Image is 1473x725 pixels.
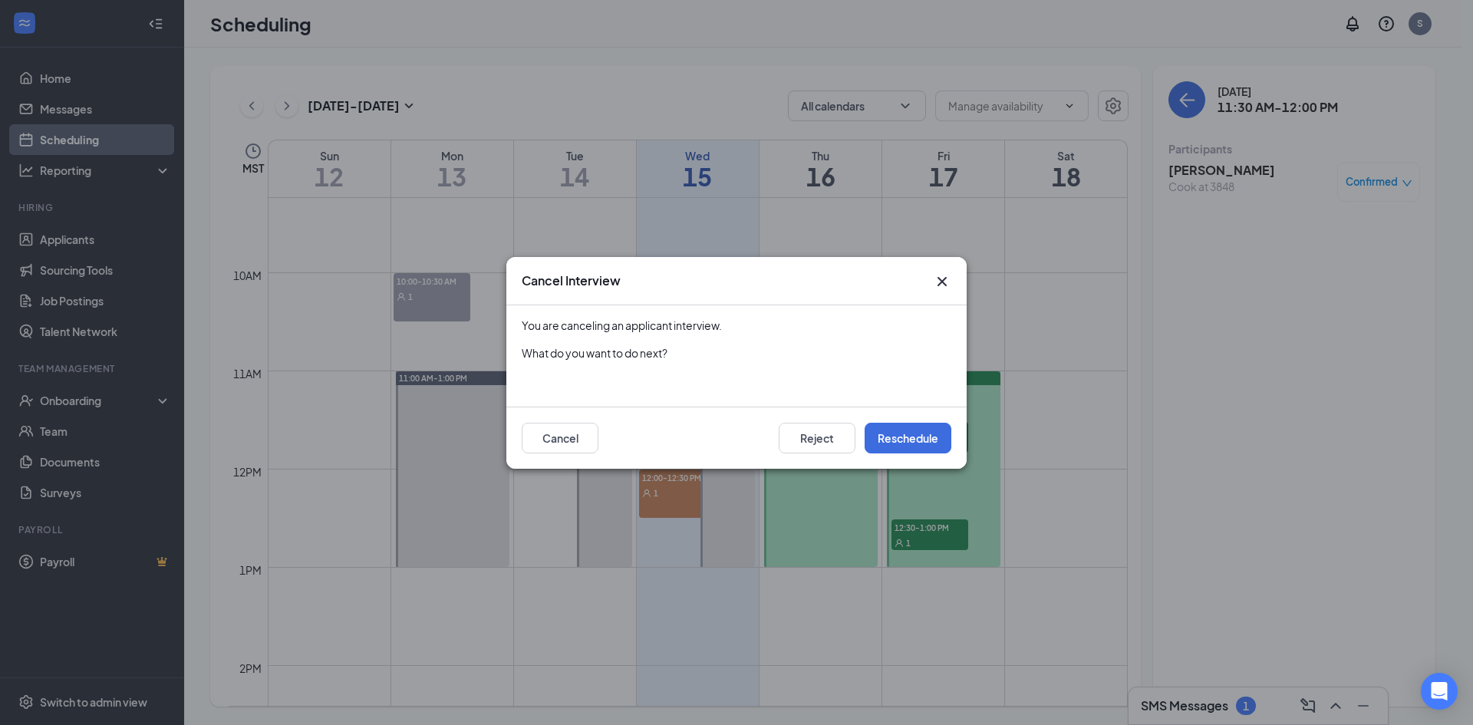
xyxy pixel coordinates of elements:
svg: Cross [933,272,951,291]
div: What do you want to do next? [522,345,951,361]
h3: Cancel Interview [522,272,621,289]
button: Cancel [522,423,598,453]
button: Close [933,272,951,291]
div: You are canceling an applicant interview. [522,318,951,333]
button: Reschedule [865,423,951,453]
button: Reject [779,423,855,453]
div: Open Intercom Messenger [1421,673,1458,710]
